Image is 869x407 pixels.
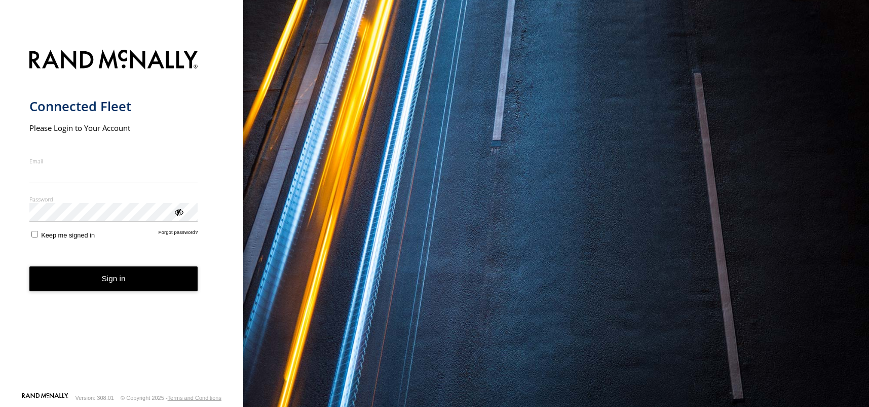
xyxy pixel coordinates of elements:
a: Terms and Conditions [168,395,221,401]
input: Keep me signed in [31,231,38,238]
label: Password [29,195,198,203]
a: Visit our Website [22,393,68,403]
button: Sign in [29,266,198,291]
div: ViewPassword [173,207,183,217]
img: Rand McNally [29,48,198,74]
h1: Connected Fleet [29,98,198,115]
div: © Copyright 2025 - [121,395,221,401]
div: Version: 308.01 [75,395,114,401]
label: Email [29,157,198,165]
h2: Please Login to Your Account [29,123,198,133]
span: Keep me signed in [41,231,95,239]
a: Forgot password? [159,229,198,239]
form: main [29,44,214,392]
